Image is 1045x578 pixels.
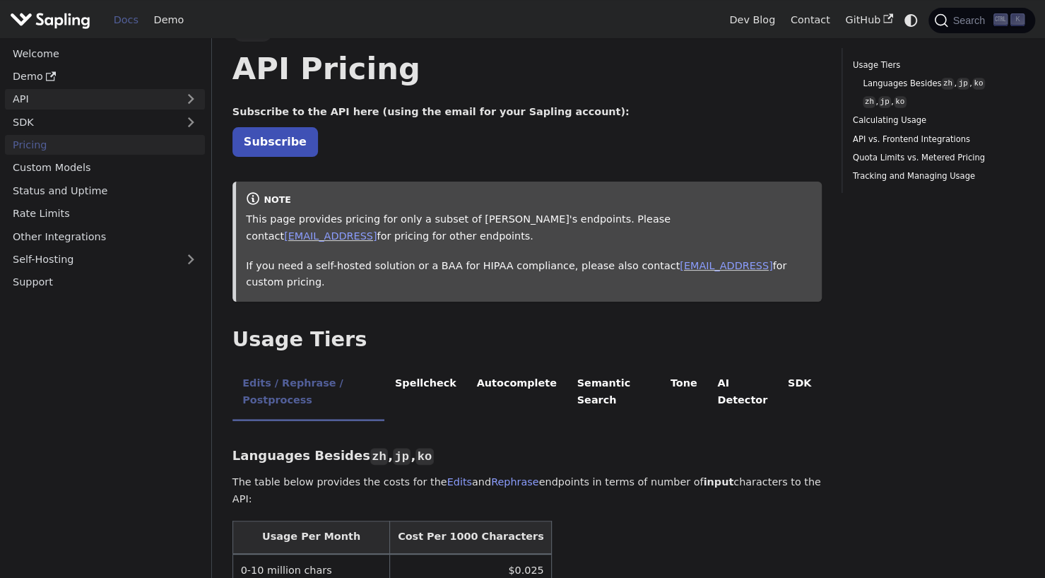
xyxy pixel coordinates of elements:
[863,95,1015,109] a: zh,jp,ko
[10,10,90,30] img: Sapling.ai
[370,448,388,465] code: zh
[447,476,472,488] a: Edits
[5,204,205,224] a: Rate Limits
[853,151,1020,165] a: Quota Limits vs. Metered Pricing
[853,170,1020,183] a: Tracking and Managing Usage
[384,365,466,421] li: Spellcheck
[853,59,1020,72] a: Usage Tiers
[5,112,177,132] a: SDK
[948,15,993,26] span: Search
[863,96,875,108] code: zh
[783,9,838,31] a: Contact
[567,365,660,421] li: Semantic Search
[146,9,191,31] a: Demo
[5,66,205,87] a: Demo
[390,521,552,554] th: Cost Per 1000 Characters
[177,89,205,110] button: Expand sidebar category 'API'
[246,211,811,245] p: This page provides pricing for only a subset of [PERSON_NAME]'s endpoints. Please contact for pri...
[660,365,707,421] li: Tone
[957,78,969,90] code: jp
[106,9,146,31] a: Docs
[853,133,1020,146] a: API vs. Frontend Integrations
[707,365,778,421] li: AI Detector
[901,10,921,30] button: Switch between dark and light mode (currently system mode)
[232,327,822,353] h2: Usage Tiers
[721,9,782,31] a: Dev Blog
[232,127,318,156] a: Subscribe
[246,191,811,208] div: note
[5,180,205,201] a: Status and Uptime
[232,49,822,88] h1: API Pricing
[928,8,1034,33] button: Search (Ctrl+K)
[972,78,985,90] code: ko
[703,476,733,488] strong: input
[232,474,822,508] p: The table below provides the costs for the and endpoints in terms of number of characters to the ...
[5,89,177,110] a: API
[5,158,205,178] a: Custom Models
[415,448,433,465] code: ko
[894,96,907,108] code: ko
[232,365,385,421] li: Edits / Rephrase / Postprocess
[10,10,95,30] a: Sapling.ai
[5,43,205,64] a: Welcome
[177,112,205,132] button: Expand sidebar category 'SDK'
[393,448,411,465] code: jp
[863,77,1015,90] a: Languages Besideszh,jp,ko
[878,96,891,108] code: jp
[1010,13,1025,26] kbd: K
[491,476,539,488] a: Rephrase
[853,114,1020,127] a: Calculating Usage
[5,135,205,155] a: Pricing
[5,272,205,293] a: Support
[232,521,389,554] th: Usage Per Month
[5,249,205,270] a: Self-Hosting
[232,448,822,464] h3: Languages Besides , ,
[680,260,772,271] a: [EMAIL_ADDRESS]
[246,258,811,292] p: If you need a self-hosted solution or a BAA for HIPAA compliance, please also contact for custom ...
[284,230,377,242] a: [EMAIL_ADDRESS]
[941,78,954,90] code: zh
[466,365,567,421] li: Autocomplete
[777,365,821,421] li: SDK
[232,106,630,117] strong: Subscribe to the API here (using the email for your Sapling account):
[837,9,900,31] a: GitHub
[5,226,205,247] a: Other Integrations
